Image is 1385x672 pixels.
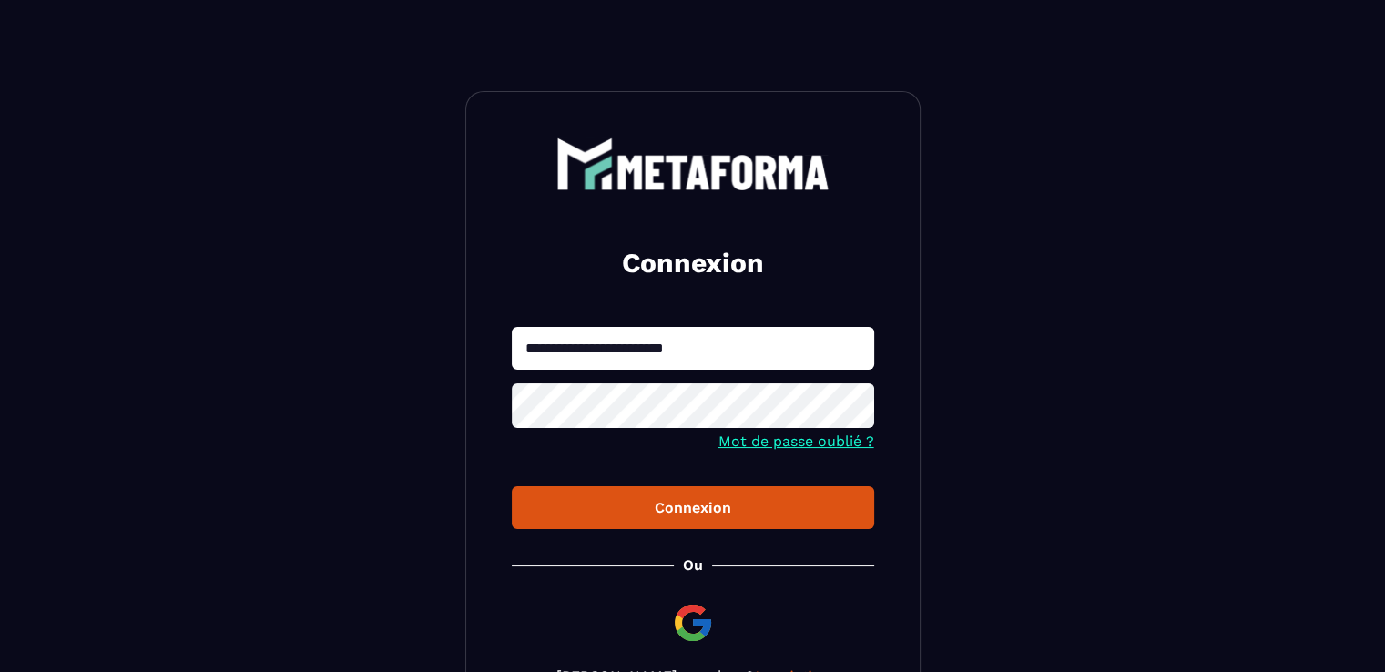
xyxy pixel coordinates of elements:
[556,137,830,190] img: logo
[512,137,874,190] a: logo
[718,433,874,450] a: Mot de passe oublié ?
[526,499,860,516] div: Connexion
[683,556,703,574] p: Ou
[512,486,874,529] button: Connexion
[671,601,715,645] img: google
[534,245,852,281] h2: Connexion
